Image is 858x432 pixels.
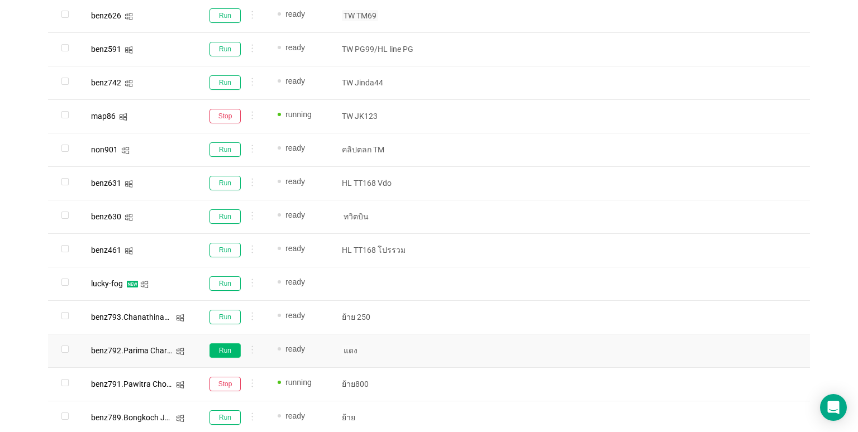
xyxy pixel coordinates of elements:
span: ready [285,411,305,420]
button: Run [209,276,241,291]
p: TW Jinda44 [342,77,423,88]
p: ย้าย800 [342,378,423,390]
i: icon: windows [125,79,133,88]
button: Run [209,176,241,190]
p: คลิปตลก TM [342,144,423,155]
span: benz792.Parima Chartpipak [91,346,189,355]
div: benz591 [91,45,121,53]
span: benz789.Bongkoch Jantarasab [91,413,201,422]
p: TW JK123 [342,111,423,122]
i: icon: windows [125,180,133,188]
p: TW PG99/HL line PG [342,44,423,55]
i: icon: windows [125,12,133,21]
button: Run [209,209,241,224]
i: icon: windows [119,113,127,121]
i: icon: windows [176,381,184,389]
div: map86 [91,112,116,120]
button: Stop [209,109,241,123]
span: ready [285,244,305,253]
span: ready [285,344,305,353]
button: Run [209,410,241,425]
span: แดง [342,345,359,356]
div: benz631 [91,179,121,187]
i: icon: windows [125,46,133,54]
i: icon: windows [121,146,130,155]
span: running [285,110,312,119]
p: ย้าย [342,412,423,423]
span: ready [285,76,305,85]
button: Run [209,310,241,324]
span: ready [285,143,305,152]
div: benz626 [91,12,121,20]
button: Run [209,142,241,157]
i: icon: windows [176,314,184,322]
button: Stop [209,377,241,391]
div: lucky-fog [91,280,123,287]
span: ready [285,9,305,18]
span: running [285,378,312,387]
i: icon: windows [140,280,149,289]
div: benz461 [91,246,121,254]
span: ทวิตบิน [342,211,370,222]
p: HL TT168 Vdo [342,177,423,189]
button: Run [209,75,241,90]
div: benz630 [91,213,121,220]
button: Run [209,42,241,56]
span: ready [285,277,305,286]
span: benz791.Pawitra Chotawanich [91,380,199,388]
div: benz742 [91,79,121,87]
span: ready [285,311,305,320]
i: icon: windows [125,247,133,255]
button: Run [209,343,241,358]
i: icon: windows [176,414,184,423]
span: ready [285,177,305,186]
i: icon: windows [125,213,133,222]
span: TW TM69 [342,10,378,21]
p: HL TT168 โปรรวม [342,244,423,256]
i: icon: windows [176,347,184,356]
span: ready [285,210,305,219]
button: Run [209,243,241,257]
span: benz793.Chanathinad Natapiwat [91,313,207,321]
button: Run [209,8,241,23]
div: Open Intercom Messenger [820,394,847,421]
span: ready [285,43,305,52]
div: non901 [91,146,118,153]
p: ย้าย 250 [342,311,423,323]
